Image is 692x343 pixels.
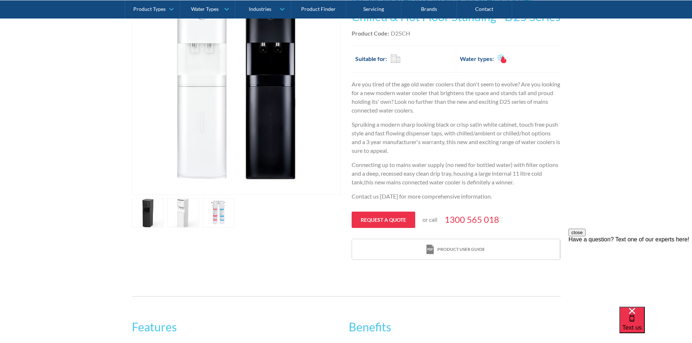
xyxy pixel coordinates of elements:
h2: Features [132,318,343,336]
div: D25CH [391,29,410,38]
a: open lightbox [167,199,199,228]
h2: Benefits [349,318,560,336]
div: Product Types [133,6,166,12]
p: Spruiking a modern sharp looking black or crisp satin white cabinet, touch free push style and fa... [352,120,561,155]
a: print iconProduct user guide [352,239,560,260]
div: Water Types [191,6,219,12]
h2: Water types: [460,54,494,63]
img: print icon [426,245,434,254]
div: Product user guide [437,246,485,253]
a: open lightbox [132,199,164,228]
a: 1300 565 018 [445,213,499,226]
div: Industries [249,6,271,12]
iframe: podium webchat widget prompt [568,229,692,316]
p: Connecting up to mains water supply (no need for bottled water) with filter options and a deep, r... [352,160,561,187]
strong: Product Code: [352,30,389,37]
a: Request a quote [352,212,415,228]
p: Contact us [DATE] for more comprehensive information. [352,192,561,201]
p: or call [422,215,437,224]
p: Are you tired of the age old water coolers that don't seem to evolve? Are you looking for a new m... [352,80,561,115]
a: open lightbox [203,199,235,228]
h2: Suitable for: [355,54,387,63]
iframe: podium webchat widget bubble [619,307,692,343]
